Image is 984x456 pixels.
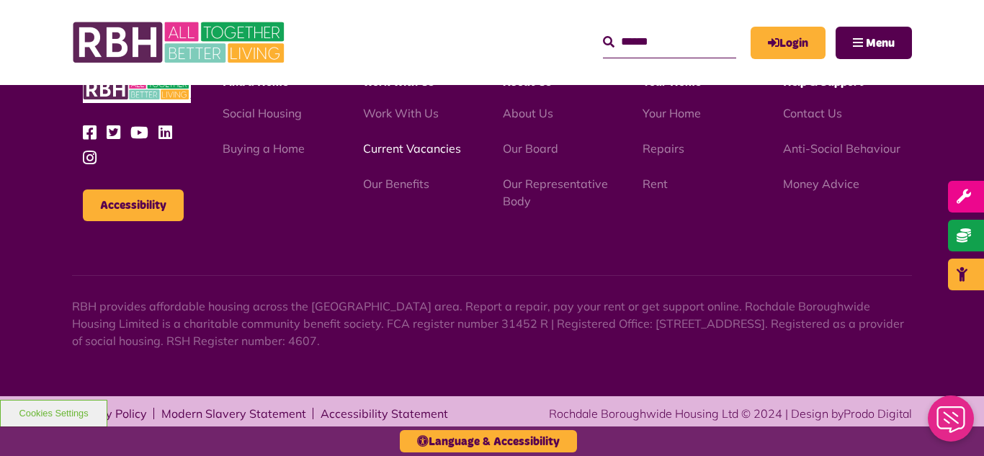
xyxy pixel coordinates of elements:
a: Accessibility Statement [321,408,448,419]
a: About Us [503,106,553,120]
div: Rochdale Boroughwide Housing Ltd © 2024 | Design by [549,405,912,422]
a: Our Representative Body [503,176,608,208]
a: Our Benefits [363,176,429,191]
button: Accessibility [83,189,184,221]
button: Navigation [836,27,912,59]
span: Menu [866,37,895,49]
a: Contact Us [783,106,842,120]
a: Privacy Policy [72,408,147,419]
a: Our Board [503,141,558,156]
a: Money Advice [783,176,859,191]
a: Rent [643,176,668,191]
a: Current Vacancies [363,141,461,156]
a: Work With Us [363,106,439,120]
a: Your Home [643,106,701,120]
button: Language & Accessibility [400,430,577,452]
iframe: Netcall Web Assistant for live chat [919,391,984,456]
p: RBH provides affordable housing across the [GEOGRAPHIC_DATA] area. Report a repair, pay your rent... [72,298,912,349]
a: MyRBH [751,27,826,59]
img: RBH [72,14,288,71]
a: Anti-Social Behaviour [783,141,900,156]
a: Modern Slavery Statement - open in a new tab [161,408,306,419]
a: Buying a Home [223,141,305,156]
input: Search [603,27,736,58]
a: Prodo Digital - open in a new tab [844,406,912,421]
a: Social Housing - open in a new tab [223,106,302,120]
a: Repairs [643,141,684,156]
img: RBH [83,75,191,103]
